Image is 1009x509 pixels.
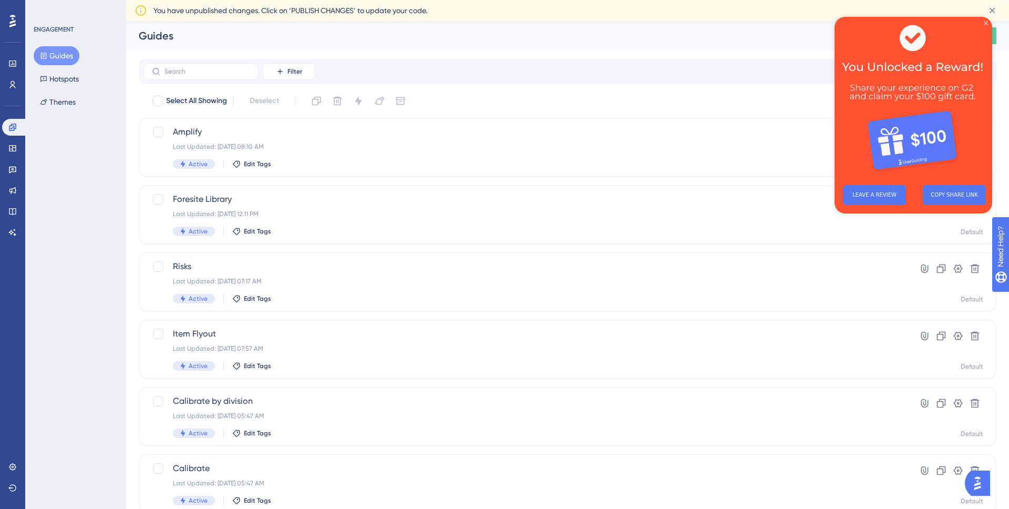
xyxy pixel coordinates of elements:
[173,462,878,475] span: Calibrate
[240,91,289,110] button: Deselect
[173,260,878,273] span: Risks
[173,328,878,340] span: Item Flyout
[173,142,878,151] div: Last Updated: [DATE] 08:10 AM
[232,160,271,168] button: Edit Tags
[173,412,878,420] div: Last Updated: [DATE] 05:47 AM
[244,496,271,505] span: Edit Tags
[173,193,878,206] span: Foresite Library
[173,126,878,138] span: Amplify
[189,227,208,236] span: Active
[961,295,983,303] div: Default
[232,227,271,236] button: Edit Tags
[88,168,151,188] button: COPY SHARE LINK
[149,4,153,8] div: Close Preview
[189,160,208,168] span: Active
[232,294,271,303] button: Edit Tags
[961,362,983,371] div: Default
[34,69,85,88] button: Hotspots
[164,68,250,75] input: Search
[189,496,208,505] span: Active
[287,67,302,76] span: Filter
[189,429,208,437] span: Active
[139,28,907,43] div: Guides
[173,395,878,408] span: Calibrate by division
[166,95,227,107] span: Select All Showing
[244,294,271,303] span: Edit Tags
[263,63,315,80] button: Filter
[250,95,279,107] span: Deselect
[232,429,271,437] button: Edit Tags
[232,496,271,505] button: Edit Tags
[232,362,271,370] button: Edit Tags
[244,227,271,236] span: Edit Tags
[25,3,66,15] span: Need Help?
[173,210,878,218] div: Last Updated: [DATE] 12:11 PM
[961,228,983,236] div: Default
[961,430,983,438] div: Default
[189,362,208,370] span: Active
[173,479,878,487] div: Last Updated: [DATE] 05:47 AM
[34,93,82,111] button: Themes
[34,25,74,34] div: ENGAGEMENT
[8,168,71,188] button: LEAVE A REVIEW
[961,497,983,505] div: Default
[244,429,271,437] span: Edit Tags
[244,160,271,168] span: Edit Tags
[244,362,271,370] span: Edit Tags
[173,344,878,353] div: Last Updated: [DATE] 07:57 AM
[153,4,427,17] span: You have unpublished changes. Click on ‘PUBLISH CHANGES’ to update your code.
[173,277,878,286] div: Last Updated: [DATE] 07:17 AM
[965,467,996,499] iframe: UserGuiding AI Assistant Launcher
[34,46,79,65] button: Guides
[189,294,208,303] span: Active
